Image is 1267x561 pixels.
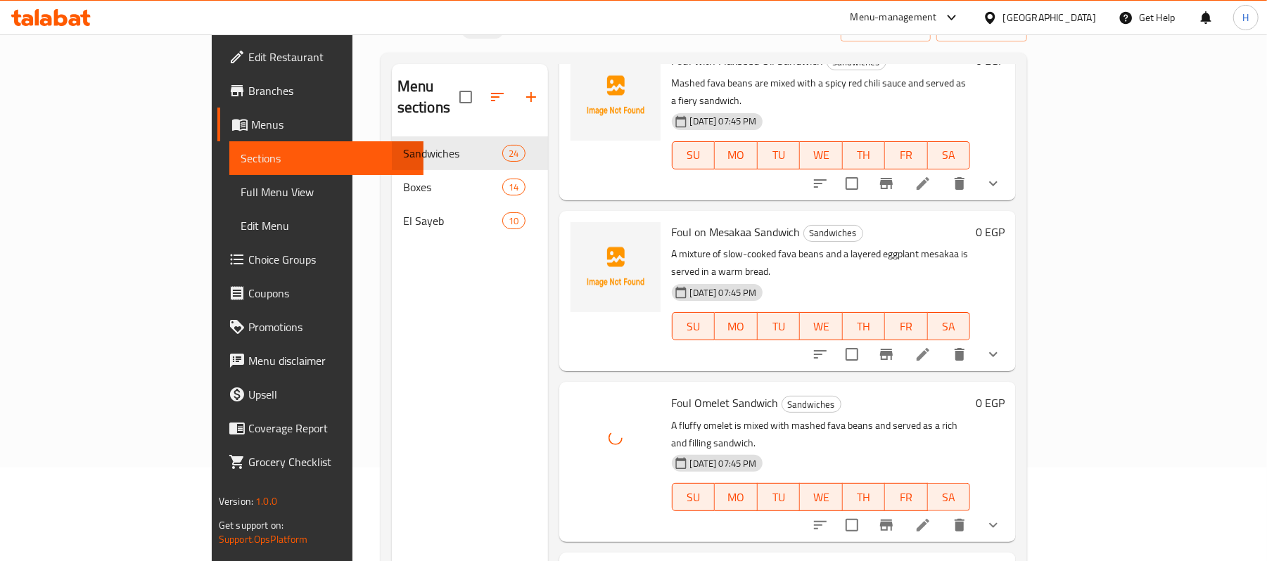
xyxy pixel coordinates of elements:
[403,145,503,162] span: Sandwiches
[217,276,424,310] a: Coupons
[480,80,514,114] span: Sort sections
[934,145,965,165] span: SA
[976,167,1010,200] button: show more
[758,141,801,169] button: TU
[915,517,931,534] a: Edit menu item
[976,508,1010,542] button: show more
[217,74,424,108] a: Branches
[803,225,863,242] div: Sandwiches
[403,179,503,195] span: Boxes
[943,508,976,542] button: delete
[392,131,548,243] nav: Menu sections
[885,312,928,340] button: FR
[985,517,1002,534] svg: Show Choices
[678,145,709,165] span: SU
[806,145,837,165] span: WE
[217,108,424,141] a: Menus
[803,167,837,200] button: sort-choices
[870,508,903,542] button: Branch-specific-item
[843,483,886,511] button: TH
[217,378,424,411] a: Upsell
[837,510,867,540] span: Select to update
[763,145,795,165] span: TU
[837,169,867,198] span: Select to update
[763,316,795,337] span: TU
[514,80,548,114] button: Add section
[848,316,880,337] span: TH
[248,318,412,335] span: Promotions
[803,508,837,542] button: sort-choices
[503,147,524,160] span: 24
[685,457,763,470] span: [DATE] 07:45 PM
[1003,10,1096,25] div: [GEOGRAPHIC_DATA]
[248,420,412,437] span: Coverage Report
[720,487,752,508] span: MO
[915,346,931,363] a: Edit menu item
[502,179,525,195] div: items
[976,222,1005,242] h6: 0 EGP
[451,82,480,112] span: Select all sections
[503,214,524,228] span: 10
[943,337,976,371] button: delete
[241,150,412,167] span: Sections
[800,483,843,511] button: WE
[248,251,412,268] span: Choice Groups
[672,392,779,413] span: Foul Omelet Sandwich
[928,483,971,511] button: SA
[804,225,862,241] span: Sandwiches
[672,221,801,243] span: Foul on Mesakaa Sandwich
[782,396,841,413] div: Sandwiches
[976,51,1005,70] h6: 0 EGP
[1242,10,1249,25] span: H
[571,51,661,141] img: Foul with Flaxseed Oil Sandwich
[985,175,1002,192] svg: Show Choices
[248,352,412,369] span: Menu disclaimer
[672,417,971,452] p: A fluffy omelet is mixed with mashed fava beans and served as a rich and filling sandwich.
[928,141,971,169] button: SA
[219,492,253,510] span: Version:
[985,346,1002,363] svg: Show Choices
[685,286,763,299] span: [DATE] 07:45 PM
[248,285,412,302] span: Coupons
[219,530,308,548] a: Support.OpsPlatform
[571,222,661,312] img: Foul on Mesakaa Sandwich
[915,175,931,192] a: Edit menu item
[763,487,795,508] span: TU
[392,204,548,238] div: El Sayeb10
[678,316,709,337] span: SU
[248,453,412,470] span: Grocery Checklist
[837,340,867,369] span: Select to update
[800,312,843,340] button: WE
[934,487,965,508] span: SA
[678,487,709,508] span: SU
[870,167,903,200] button: Branch-specific-item
[715,141,758,169] button: MO
[891,145,922,165] span: FR
[672,312,715,340] button: SU
[217,243,424,276] a: Choice Groups
[241,183,412,200] span: Full Menu View
[229,209,424,243] a: Edit Menu
[851,9,937,26] div: Menu-management
[928,312,971,340] button: SA
[885,141,928,169] button: FR
[934,316,965,337] span: SA
[672,245,971,280] p: A mixture of slow-cooked fava beans and a layered eggplant mesakaa is served in a warm bread.
[891,316,922,337] span: FR
[392,136,548,170] div: Sandwiches24
[672,483,715,511] button: SU
[248,386,412,403] span: Upsell
[943,167,976,200] button: delete
[217,344,424,378] a: Menu disclaimer
[848,487,880,508] span: TH
[843,312,886,340] button: TH
[241,217,412,234] span: Edit Menu
[852,20,919,37] span: import
[217,40,424,74] a: Edit Restaurant
[870,337,903,371] button: Branch-specific-item
[672,141,715,169] button: SU
[248,82,412,99] span: Branches
[806,316,837,337] span: WE
[255,492,277,510] span: 1.0.0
